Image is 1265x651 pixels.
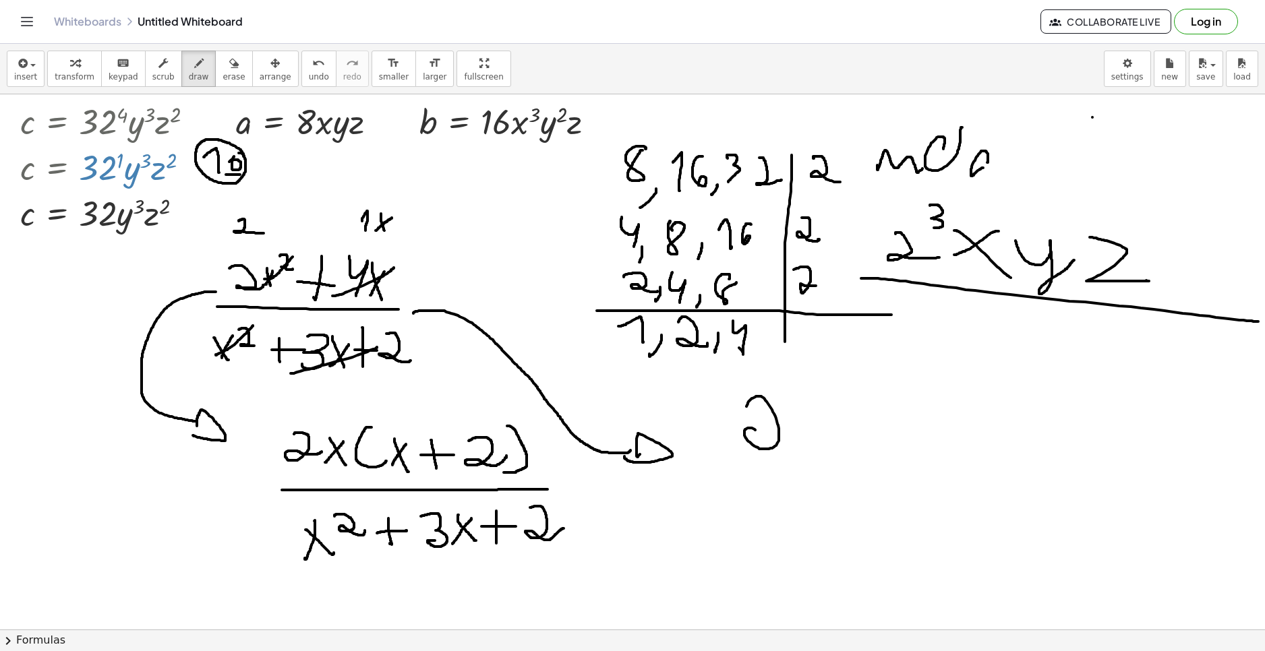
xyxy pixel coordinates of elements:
[464,72,503,82] span: fullscreen
[47,51,102,87] button: transform
[379,72,409,82] span: smaller
[457,51,510,87] button: fullscreen
[1111,72,1144,82] span: settings
[1196,72,1215,82] span: save
[415,51,454,87] button: format_sizelarger
[1052,15,1160,28] span: Collaborate Live
[152,72,175,82] span: scrub
[1040,9,1171,34] button: Collaborate Live
[117,55,129,71] i: keyboard
[215,51,252,87] button: erase
[145,51,182,87] button: scrub
[346,55,359,71] i: redo
[1226,51,1258,87] button: load
[372,51,416,87] button: format_sizesmaller
[7,51,45,87] button: insert
[309,72,329,82] span: undo
[55,72,94,82] span: transform
[189,72,209,82] span: draw
[312,55,325,71] i: undo
[1189,51,1223,87] button: save
[101,51,146,87] button: keyboardkeypad
[54,15,121,28] a: Whiteboards
[1233,72,1251,82] span: load
[16,11,38,32] button: Toggle navigation
[1174,9,1238,34] button: Log in
[181,51,216,87] button: draw
[109,72,138,82] span: keypad
[423,72,446,82] span: larger
[260,72,291,82] span: arrange
[336,51,369,87] button: redoredo
[1104,51,1151,87] button: settings
[1154,51,1186,87] button: new
[1161,72,1178,82] span: new
[252,51,299,87] button: arrange
[223,72,245,82] span: erase
[14,72,37,82] span: insert
[301,51,336,87] button: undoundo
[428,55,441,71] i: format_size
[387,55,400,71] i: format_size
[343,72,361,82] span: redo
